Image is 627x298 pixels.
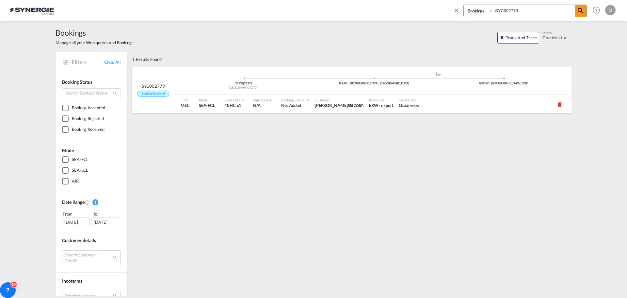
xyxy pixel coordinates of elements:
div: Customer details [62,237,121,244]
md-checkbox: AIR [62,178,121,184]
span: Mode [199,97,215,102]
span: Bookings [56,27,134,38]
div: O [605,5,616,15]
span: Filters [72,59,104,66]
span: | [243,81,244,85]
div: Booking Received [72,126,104,133]
span: From To [DATE][DATE] [62,211,121,227]
span: MSC [181,102,190,108]
a: Clear All [104,59,121,65]
div: From [62,211,91,217]
div: Booking Rejected [72,115,104,122]
span: Manage all your Won quotes and Bookings [56,40,134,45]
div: Created at [542,35,562,40]
span: RBI CORP. [348,103,364,108]
span: Sort by [542,30,552,35]
span: Customer [315,97,364,102]
div: [GEOGRAPHIC_DATA] [179,86,309,90]
input: Enter Booking ID, Reference ID, Order ID [493,5,575,16]
span: Created By [399,97,419,102]
div: AIR [72,178,79,184]
span: icon-close [453,5,463,20]
span: Booking Status [62,79,92,85]
md-icon: Created On [85,200,90,205]
span: Booking Received [137,91,169,97]
span: EXW export [369,102,394,108]
span: team [410,103,419,108]
span: N/A [253,102,272,108]
div: Booking Accepted [72,105,105,111]
span: Booking Specialist [281,97,310,102]
div: SYC002779 Booking Received Pickup United States assets/icons/custom/ship-fill.svgassets/icons/cus... [132,67,571,113]
span: icon-magnify [575,5,587,17]
span: Date Range [62,199,85,205]
span: 1 [92,199,98,205]
md-checkbox: SEA-FCL [62,156,121,163]
div: [DATE] [62,217,90,227]
span: Not Added [281,102,310,108]
md-icon: assets/icons/custom/ship-fill.svg [434,72,442,76]
span: SEA-FCL [199,102,215,108]
md-icon: icon-magnify [113,91,118,96]
md-icon: icon-delete [556,101,563,107]
div: SEA-LCL [72,167,88,174]
span: Rejean Bousquet RBI CORP. [315,102,364,108]
div: [DATE] [91,217,119,227]
md-icon: icon-close [453,7,460,14]
div: To [92,211,121,217]
span: 27332 [244,81,252,85]
div: Booking Status [62,79,121,85]
span: Incoterms [62,278,82,284]
span: SYC002779 [142,83,165,89]
span: Liner [181,97,190,102]
span: 27332 [235,81,244,85]
span: Help [591,5,602,16]
div: Help [591,5,605,16]
input: Search Booking Status [62,88,121,98]
img: 1f56c880d42311ef80fc7dca854c8e59.png [10,3,54,18]
button: icon-map-markerTrack and Trace [497,32,539,44]
md-icon: icon-map-marker [500,35,504,40]
div: SEA-FCL [72,156,88,163]
span: Ocean team [399,102,419,108]
div: GBOXF | [GEOGRAPHIC_DATA], OXF [438,81,568,86]
div: USSAV | [GEOGRAPHIC_DATA], [GEOGRAPHIC_DATA] [309,81,439,86]
md-icon: icon-magnify [577,7,585,15]
div: - export [378,102,393,108]
span: Incoterms [369,97,394,102]
span: Sailing Date [253,97,272,102]
span: Customer details [62,237,96,243]
span: Load Details [224,97,244,102]
div: EXW [369,102,379,108]
div: 1 Results Found [132,52,162,66]
span: Mode [62,148,74,153]
span: 40HC x 1 [224,102,244,108]
md-checkbox: SEA-LCL [62,167,121,174]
